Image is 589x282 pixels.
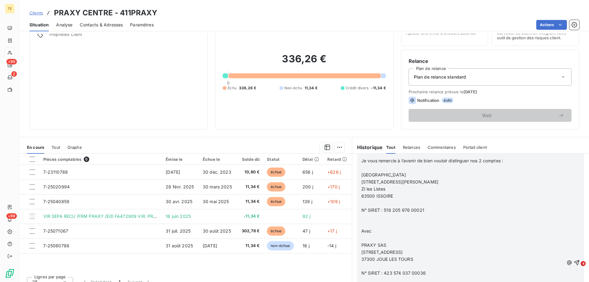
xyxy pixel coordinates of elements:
span: +99 [6,213,17,219]
h6: Historique [352,144,383,151]
span: Échu [228,85,237,91]
span: Prochaine relance prévue le [409,89,572,94]
span: 11,34 € [241,184,260,190]
span: Tout [386,145,395,150]
span: [DATE] [464,89,477,94]
span: 11,34 € [241,243,260,249]
span: Portail client [463,145,487,150]
span: Situation [29,22,49,28]
span: 7-25040859 [43,199,70,204]
span: 656 j [302,169,313,175]
span: [STREET_ADDRESS] [361,249,402,255]
span: [GEOGRAPHIC_DATA] [361,172,406,177]
span: Crédit divers [346,85,369,91]
span: Tout [52,145,60,150]
span: [DATE] [166,169,180,175]
h3: PRAXY CENTRE - 411PRAXY [54,7,157,18]
span: N° SIRET : 423 574 037 00036 [361,270,426,276]
span: 30 août 2025 [203,228,231,234]
div: TE [5,4,15,14]
span: +109 j [327,199,340,204]
span: 31 juil. 2025 [166,228,191,234]
h6: Relance [409,57,572,65]
span: Contacts & Adresses [80,22,123,28]
span: échue [267,226,285,236]
span: VIR SEPA RECU /FRM PRAXY /EID FA472909 VIR. PRAXY /RNF [43,214,174,219]
span: Je vous remercie à l’avenir de bien vouloir distinguer nos 2 comptes : [361,158,503,163]
div: Délai [302,157,320,162]
a: Clients [29,10,43,16]
span: 16 juin 2025 [166,214,191,219]
span: En cours [27,145,44,150]
span: 92 j [302,214,310,219]
div: Émise le [166,157,195,162]
span: 11,34 € [241,199,260,205]
span: 2 [11,71,17,77]
span: -11,34 € [241,213,260,219]
span: Surveiller ce client en intégrant votre outil de gestion des risques client. [497,30,574,40]
span: 30 déc. 2023 [203,169,231,175]
div: Pièces comptables [43,156,159,162]
div: Statut [267,157,295,162]
span: 139 j [302,199,312,204]
span: N° SIRET : 518 205 976 00021 [361,207,424,213]
span: 4 [581,261,586,266]
span: 28 févr. 2025 [166,184,194,189]
span: -11,34 € [371,85,386,91]
span: 31 août 2025 [166,243,193,248]
span: 200 j [302,184,313,189]
span: +99 [6,59,17,64]
span: 302,78 € [241,228,260,234]
span: +17 j [327,228,337,234]
span: Plan de relance standard [414,74,466,80]
span: 30 mai 2025 [203,199,229,204]
span: 336,26 € [239,85,256,91]
span: 47 j [302,228,310,234]
span: Propriétés Client [49,32,200,41]
span: 7-25071067 [43,228,68,234]
span: [DATE] [203,243,217,248]
span: Graphe [67,145,82,150]
span: Analyse [56,22,72,28]
span: -14 j [327,243,336,248]
span: 10,80 € [241,169,260,175]
span: Non-échu [284,85,302,91]
div: Solde dû [241,157,260,162]
span: PRAXY SAS [361,242,386,248]
button: Voir [409,109,572,122]
span: [STREET_ADDRESS][PERSON_NAME] [361,179,438,184]
span: ZI les Listes [361,186,386,191]
span: 37300 JOUE LES TOURS [361,257,413,262]
span: auto [442,98,453,103]
button: Actions [536,20,567,30]
span: 7-23110788 [43,169,68,175]
div: Retard [327,157,348,162]
span: 6 [84,156,89,162]
div: Échue le [203,157,233,162]
span: Clients [29,10,43,15]
span: Paramètres [130,22,154,28]
img: Logo LeanPay [5,268,15,278]
span: 7-25020994 [43,184,70,189]
span: +170 j [327,184,340,189]
span: 16 j [302,243,310,248]
span: 63500 ISSOIRE [361,193,393,199]
span: Commentaires [428,145,456,150]
span: échue [267,182,285,191]
span: 30 mars 2025 [203,184,232,189]
h2: 336,26 € [223,53,386,71]
span: Avec [361,228,372,234]
span: 0 [227,80,229,85]
span: Voir [416,113,558,118]
span: Notification [417,98,440,103]
span: Relances [403,145,420,150]
span: non-échue [267,241,294,250]
span: échue [267,168,285,177]
span: 11,34 € [305,85,318,91]
span: 30 avr. 2025 [166,199,192,204]
iframe: Intercom live chat [568,261,583,276]
span: +626 j [327,169,341,175]
span: 7-25080788 [43,243,70,248]
span: échue [267,197,285,206]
